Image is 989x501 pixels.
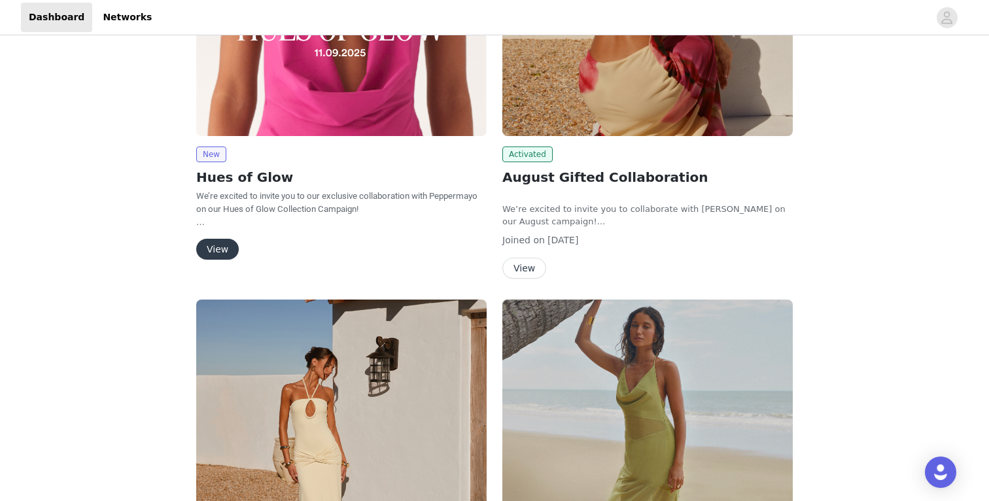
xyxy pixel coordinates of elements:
button: View [196,239,239,260]
a: Dashboard [21,3,92,32]
span: Activated [502,147,553,162]
h2: Hues of Glow [196,167,487,187]
h2: August Gifted Collaboration [502,167,793,187]
p: We’re excited to invite you to collaborate with [PERSON_NAME] on our August campaign! [502,203,793,228]
span: New [196,147,226,162]
span: Joined on [502,235,545,245]
button: View [502,258,546,279]
a: View [196,245,239,254]
a: Networks [95,3,160,32]
a: View [502,264,546,273]
span: [DATE] [547,235,578,245]
span: We’re excited to invite you to our exclusive collaboration with Peppermayo on our Hues of Glow Co... [196,191,477,214]
div: avatar [941,7,953,28]
div: Open Intercom Messenger [925,457,956,488]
